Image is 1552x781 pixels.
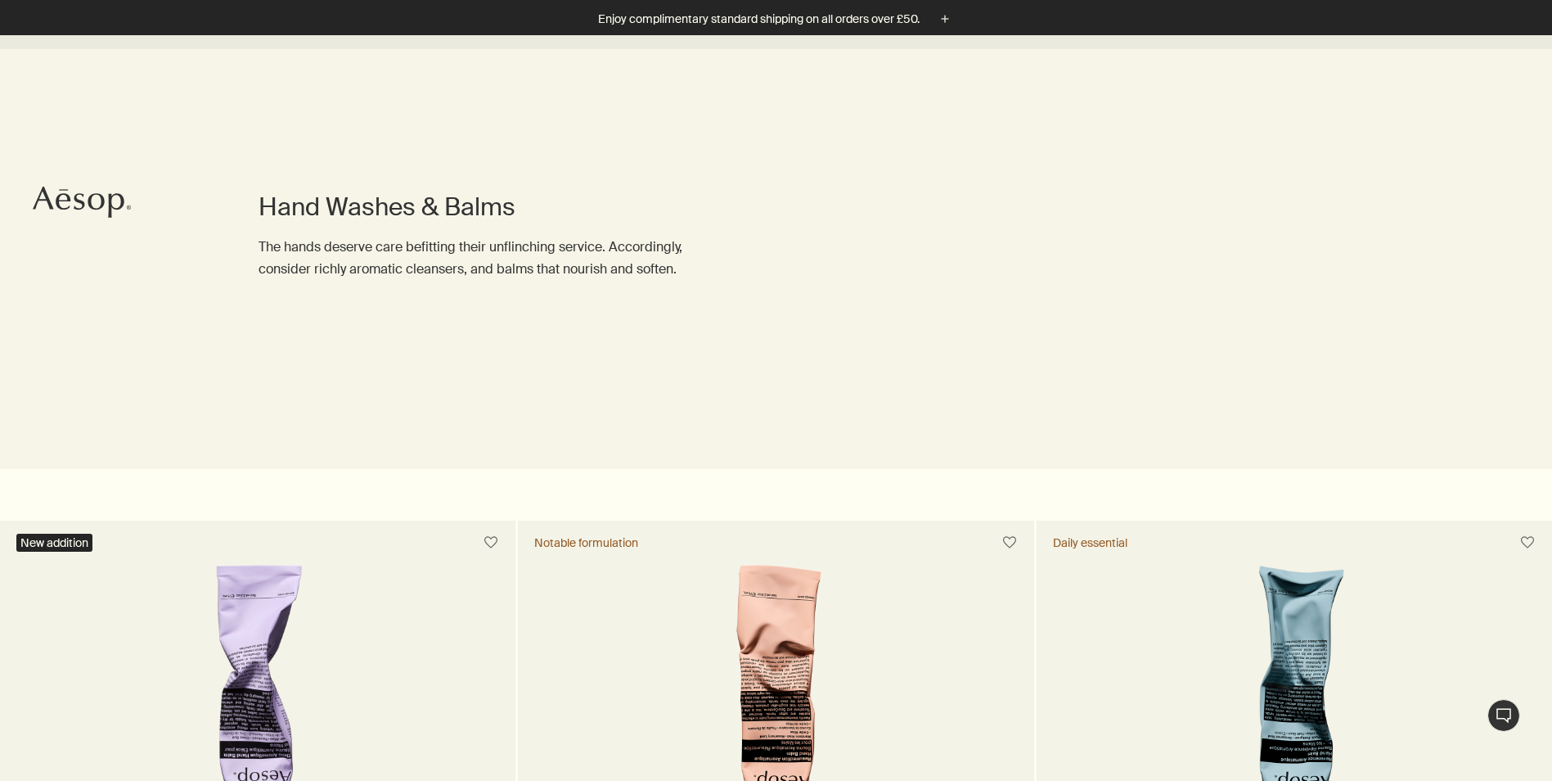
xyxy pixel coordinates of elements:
[16,534,92,552] div: New addition
[259,191,710,223] h1: Hand Washes & Balms
[33,186,131,219] svg: Aesop
[29,182,135,227] a: Aesop
[1487,699,1520,732] button: Live Assistance
[1513,528,1542,558] button: Save to cabinet
[534,535,638,550] div: Notable formulation
[476,528,506,558] button: Save to cabinet
[1053,535,1127,550] div: Daily essential
[598,11,920,28] p: Enjoy complimentary standard shipping on all orders over £50.
[259,236,710,280] p: The hands deserve care befitting their unflinching service. Accordingly, consider richly aromatic...
[995,528,1024,558] button: Save to cabinet
[598,10,954,29] button: Enjoy complimentary standard shipping on all orders over £50.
